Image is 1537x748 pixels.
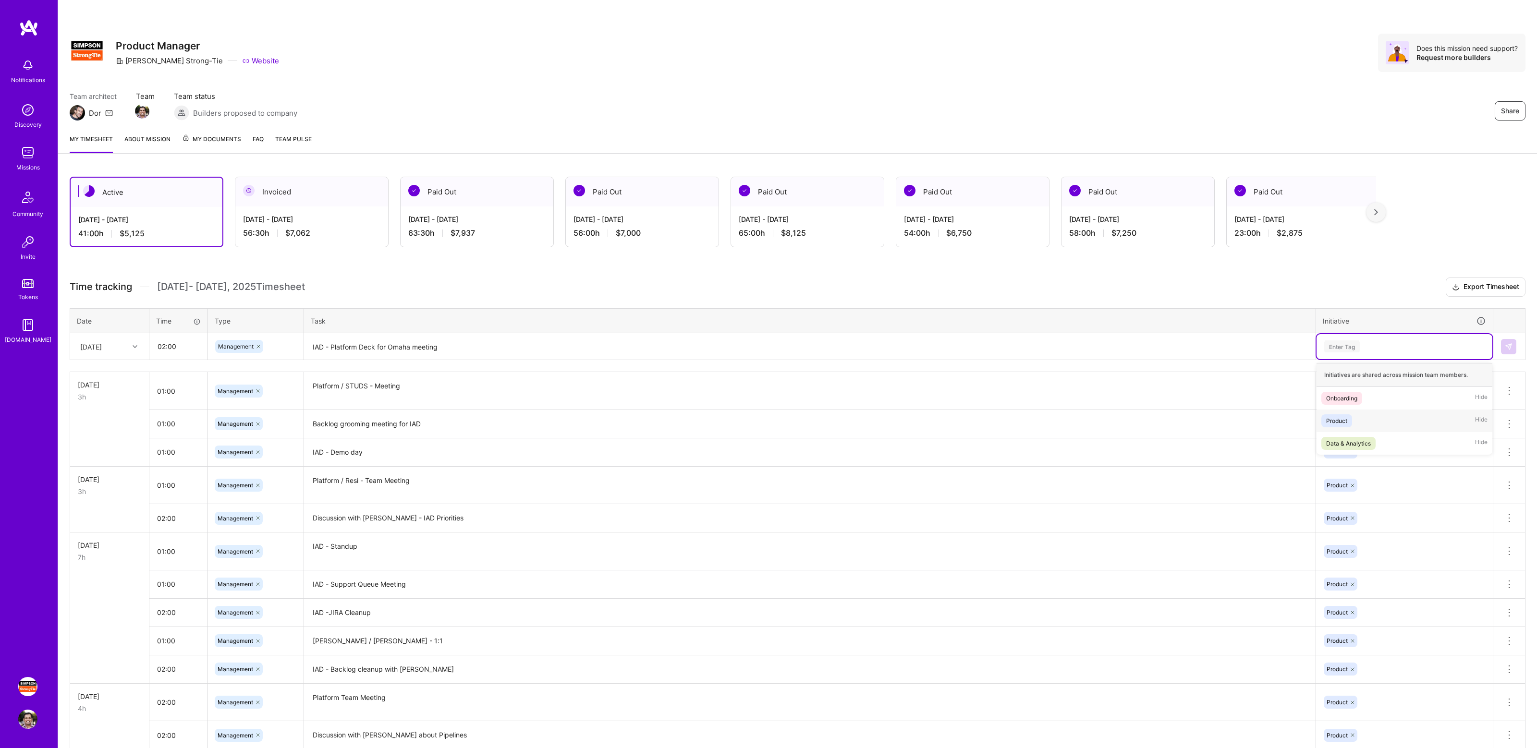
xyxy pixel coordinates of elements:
[253,134,264,153] a: FAQ
[18,143,37,162] img: teamwork
[18,677,37,696] img: Simpson Strong-Tie: Product Manager
[70,308,149,333] th: Date
[18,56,37,75] img: bell
[305,533,1315,569] textarea: IAD - Standup
[19,19,38,36] img: logo
[218,482,253,489] span: Management
[149,600,207,625] input: HH:MM
[1234,228,1372,238] div: 23:00 h
[1416,53,1518,62] div: Request more builders
[305,571,1315,598] textarea: IAD - Support Queue Meeting
[1327,609,1348,616] span: Product
[305,505,1315,531] textarea: Discussion with [PERSON_NAME] - IAD Priorities
[408,228,546,238] div: 63:30 h
[1501,106,1519,116] span: Share
[218,665,253,673] span: Management
[218,420,253,427] span: Management
[218,580,253,588] span: Management
[1327,515,1348,522] span: Product
[305,373,1315,409] textarea: Platform / STUDS - Meeting
[1227,177,1379,206] div: Paid Out
[1234,185,1246,196] img: Paid Out
[70,34,104,68] img: Company Logo
[1326,416,1347,426] div: Product
[408,185,420,196] img: Paid Out
[156,316,201,326] div: Time
[1452,282,1460,292] i: icon Download
[78,474,141,484] div: [DATE]
[1327,665,1348,673] span: Product
[1374,209,1378,216] img: right
[18,315,37,335] img: guide book
[305,628,1315,654] textarea: [PERSON_NAME] / [PERSON_NAME] - 1:1
[89,108,101,118] div: Dor
[1277,228,1303,238] span: $2,875
[1475,392,1488,405] span: Hide
[739,228,876,238] div: 65:00 h
[275,134,312,153] a: Team Pulse
[242,56,279,66] a: Website
[80,341,102,351] div: [DATE]
[193,108,297,118] span: Builders proposed to company
[305,411,1315,437] textarea: Backlog grooming meeting for IAD
[1327,482,1348,489] span: Product
[1327,699,1348,706] span: Product
[1327,732,1348,739] span: Product
[946,228,972,238] span: $6,750
[1069,185,1081,196] img: Paid Out
[22,279,34,288] img: tokens
[12,209,43,219] div: Community
[305,334,1315,360] textarea: IAD - Platform Deck for Omaha meeting
[135,104,149,119] img: Team Member Avatar
[243,185,255,196] img: Invoiced
[275,135,312,143] span: Team Pulse
[208,308,304,333] th: Type
[904,214,1041,224] div: [DATE] - [DATE]
[1416,44,1518,53] div: Does this mission need support?
[149,378,207,404] input: HH:MM
[136,103,148,120] a: Team Member Avatar
[566,177,719,206] div: Paid Out
[11,75,45,85] div: Notifications
[78,229,215,239] div: 41:00 h
[305,468,1315,504] textarea: Platform / Resi - Team Meeting
[157,281,305,293] span: [DATE] - [DATE] , 2025 Timesheet
[1069,214,1207,224] div: [DATE] - [DATE]
[78,703,141,713] div: 4h
[71,178,222,207] div: Active
[78,552,141,562] div: 7h
[150,334,207,359] input: HH:MM
[218,387,253,395] span: Management
[18,100,37,120] img: discovery
[18,710,37,729] img: User Avatar
[904,185,915,196] img: Paid Out
[781,228,806,238] span: $8,125
[305,656,1315,683] textarea: IAD - Backlog cleanup with [PERSON_NAME]
[243,214,380,224] div: [DATE] - [DATE]
[105,109,113,117] i: icon Mail
[78,486,141,496] div: 3h
[78,392,141,402] div: 3h
[1324,339,1360,354] div: Enter Tag
[218,699,253,706] span: Management
[149,656,207,682] input: HH:MM
[18,232,37,252] img: Invite
[1323,315,1486,326] div: Initiative
[616,228,641,238] span: $7,000
[305,685,1315,721] textarea: Platform Team Meeting
[401,177,553,206] div: Paid Out
[116,56,223,66] div: [PERSON_NAME] Strong-Tie
[739,214,876,224] div: [DATE] - [DATE]
[218,515,253,522] span: Management
[1505,343,1513,350] img: Submit
[285,228,310,238] span: $7,062
[70,91,117,101] span: Team architect
[182,134,241,153] a: My Documents
[78,691,141,701] div: [DATE]
[16,677,40,696] a: Simpson Strong-Tie: Product Manager
[1111,228,1136,238] span: $7,250
[218,637,253,644] span: Management
[1475,437,1488,450] span: Hide
[149,689,207,715] input: HH:MM
[174,105,189,121] img: Builders proposed to company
